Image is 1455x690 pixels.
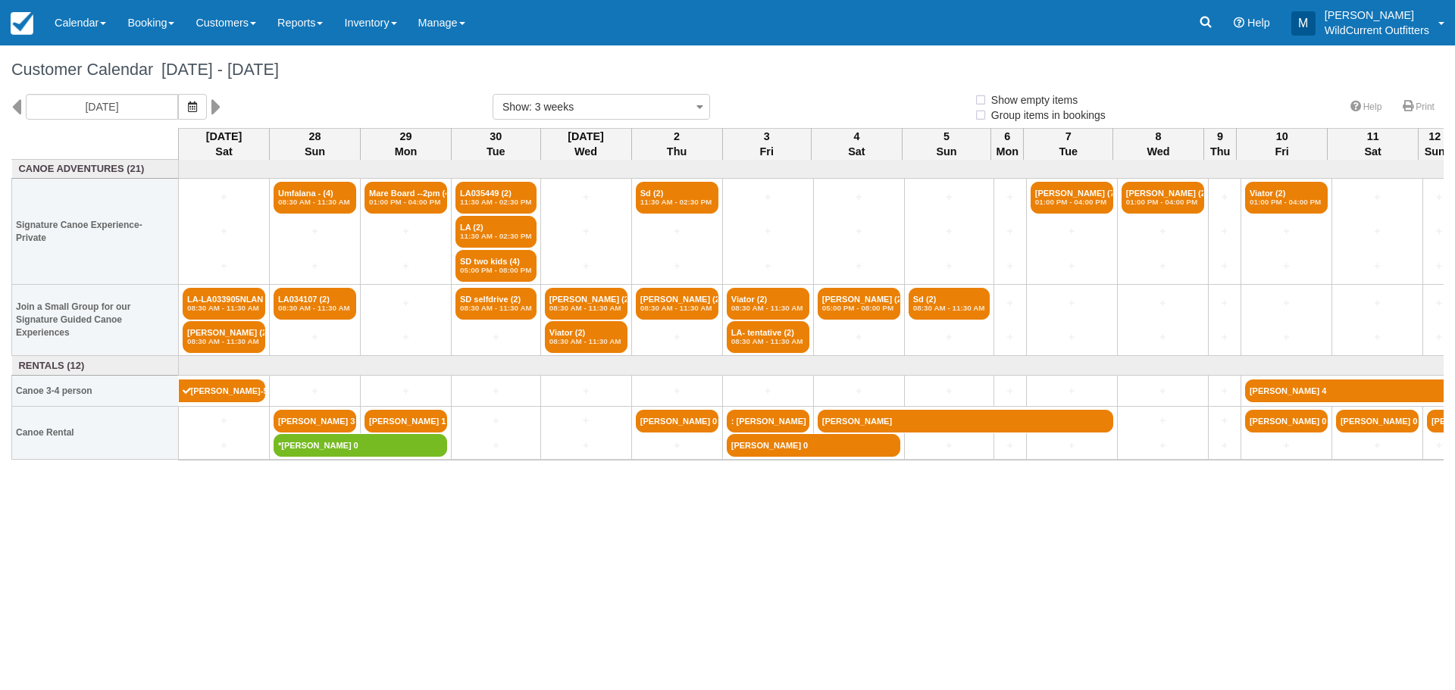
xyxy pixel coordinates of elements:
a: + [545,223,627,239]
em: 01:00 PM - 04:00 PM [1250,198,1323,207]
a: LA-LA033905NLAN - Me (2)08:30 AM - 11:30 AM [183,288,265,320]
a: + [1336,295,1419,311]
a: : [PERSON_NAME] [727,410,809,432]
a: + [274,383,356,399]
a: Canoe Adventures (21) [16,162,175,176]
a: + [1427,189,1451,205]
a: + [1031,223,1113,239]
a: + [727,189,809,205]
a: + [183,438,265,454]
a: + [1245,295,1328,311]
a: SD selfdrive (2)08:30 AM - 11:30 AM [455,288,537,320]
em: 08:30 AM - 11:30 AM [187,337,261,346]
a: + [727,383,809,399]
a: + [1212,383,1237,399]
a: + [636,223,718,239]
em: 08:30 AM - 11:30 AM [460,304,532,313]
a: + [1122,383,1204,399]
a: + [909,223,990,239]
a: + [1212,189,1237,205]
a: + [545,383,627,399]
a: [PERSON_NAME] (2)08:30 AM - 11:30 AM [636,288,718,320]
em: 08:30 AM - 11:30 AM [187,304,261,313]
button: Show: 3 weeks [493,94,710,120]
span: : 3 weeks [529,101,574,113]
span: Group items in bookings [974,109,1118,120]
a: + [636,438,718,454]
i: Help [1234,17,1244,28]
a: + [1427,329,1451,345]
em: 08:30 AM - 11:30 AM [549,304,623,313]
a: + [1427,223,1451,239]
a: + [1122,413,1204,429]
th: Canoe Rental [12,407,179,460]
a: + [636,329,718,345]
a: + [1212,413,1237,429]
th: 6 Mon [991,128,1024,160]
a: + [1122,223,1204,239]
a: LA035449 (2)11:30 AM - 02:30 PM [455,182,537,214]
th: 7 Tue [1024,128,1113,160]
em: 08:30 AM - 11:30 AM [278,198,352,207]
a: + [1336,189,1419,205]
a: + [1031,438,1113,454]
a: [PERSON_NAME] 0 [727,434,900,457]
th: 5 Sun [902,128,990,160]
a: Rentals (12) [16,359,175,373]
a: [PERSON_NAME] 1 [365,410,447,432]
a: Sd (2)08:30 AM - 11:30 AM [909,288,990,320]
a: + [1212,295,1237,311]
a: + [1336,258,1419,274]
a: + [274,223,356,239]
span: Show [502,101,529,113]
a: + [909,258,990,274]
th: 4 Sat [811,128,902,160]
div: M [1291,11,1316,36]
a: + [1122,258,1204,274]
th: 12 Sun [1419,128,1451,160]
em: 01:00 PM - 04:00 PM [1035,198,1109,207]
a: + [998,189,1022,205]
a: + [1336,329,1419,345]
a: LA034107 (2)08:30 AM - 11:30 AM [274,288,356,320]
span: Show empty items [974,94,1090,105]
em: 05:00 PM - 08:00 PM [822,304,896,313]
a: + [1427,258,1451,274]
a: *[PERSON_NAME] 0 [274,434,447,457]
a: + [998,295,1022,311]
a: + [183,189,265,205]
a: [PERSON_NAME] [818,410,1113,432]
a: + [1245,258,1328,274]
a: + [998,258,1022,274]
em: 11:30 AM - 02:30 PM [460,232,532,241]
a: + [1427,295,1451,311]
th: 29 Mon [361,128,452,160]
th: Signature Canoe Experience- Private [12,179,179,285]
a: + [183,258,265,274]
a: [PERSON_NAME] (2)01:00 PM - 04:00 PM [1122,182,1204,214]
a: [PERSON_NAME] 3 [274,410,356,432]
em: 08:30 AM - 11:30 AM [731,304,805,313]
a: + [1031,383,1113,399]
h1: Customer Calendar [11,61,1444,79]
em: 05:00 PM - 08:00 PM [460,266,532,275]
a: [PERSON_NAME] 0 [1245,410,1328,432]
a: + [1212,258,1237,274]
th: [DATE] Wed [540,128,631,160]
a: + [998,223,1022,239]
em: 08:30 AM - 11:30 AM [640,304,714,313]
a: + [545,438,627,454]
a: + [183,223,265,239]
em: 08:30 AM - 11:30 AM [549,337,623,346]
a: + [1212,438,1237,454]
a: + [909,438,990,454]
a: + [1122,438,1204,454]
a: + [1245,438,1328,454]
a: Print [1394,96,1444,118]
th: 8 Wed [1112,128,1203,160]
a: + [818,329,900,345]
a: + [727,258,809,274]
a: + [365,329,447,345]
a: + [909,383,990,399]
a: + [365,258,447,274]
